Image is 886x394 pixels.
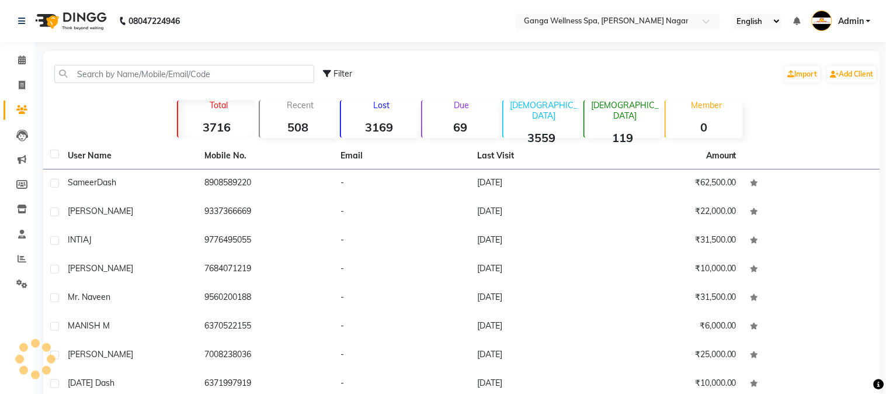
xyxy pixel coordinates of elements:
p: Lost [346,100,418,110]
b: 08047224946 [128,5,180,37]
td: 7008238036 [197,341,334,370]
td: [DATE] [470,198,607,227]
td: - [334,313,471,341]
span: Mr. Naveen [68,292,110,302]
td: - [334,198,471,227]
td: [DATE] [470,341,607,370]
span: sameer [68,177,97,188]
p: Member [670,100,742,110]
span: Dash [97,177,116,188]
p: Recent [265,100,336,110]
p: [DEMOGRAPHIC_DATA] [508,100,580,121]
strong: 0 [666,120,742,134]
strong: 3716 [178,120,255,134]
span: Filter [333,68,352,79]
td: - [334,341,471,370]
strong: 69 [422,120,499,134]
td: ₹25,000.00 [607,341,743,370]
strong: 508 [260,120,336,134]
a: Add Client [828,66,877,82]
td: ₹10,000.00 [607,255,743,284]
td: [DATE] [470,284,607,313]
span: MANISH M [68,320,110,331]
img: logo [30,5,110,37]
input: Search by Name/Mobile/Email/Code [54,65,314,83]
td: ₹31,500.00 [607,227,743,255]
th: User Name [61,143,197,170]
td: 9560200188 [197,284,334,313]
span: [PERSON_NAME] [68,263,133,274]
td: ₹62,500.00 [607,170,743,198]
span: [DATE] dash [68,378,114,388]
th: Amount [699,143,743,169]
td: 8908589220 [197,170,334,198]
p: [DEMOGRAPHIC_DATA] [589,100,661,121]
img: Admin [812,11,832,31]
span: INTIAJ [68,234,92,245]
strong: 3169 [341,120,418,134]
td: 6370522155 [197,313,334,341]
span: [PERSON_NAME] [68,349,133,360]
td: - [334,255,471,284]
td: - [334,284,471,313]
strong: 119 [585,130,661,145]
td: 9776495055 [197,227,334,255]
th: Email [334,143,471,170]
td: - [334,170,471,198]
td: 9337366669 [197,198,334,227]
td: ₹6,000.00 [607,313,743,341]
p: Due [425,100,499,110]
span: [PERSON_NAME] [68,206,133,216]
strong: 3559 [503,130,580,145]
td: [DATE] [470,255,607,284]
th: Mobile No. [197,143,334,170]
th: Last Visit [470,143,607,170]
td: - [334,227,471,255]
span: Admin [838,15,864,27]
td: [DATE] [470,313,607,341]
td: ₹31,500.00 [607,284,743,313]
p: Total [183,100,255,110]
td: [DATE] [470,227,607,255]
td: ₹22,000.00 [607,198,743,227]
td: 7684071219 [197,255,334,284]
a: Import [785,66,821,82]
td: [DATE] [470,170,607,198]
